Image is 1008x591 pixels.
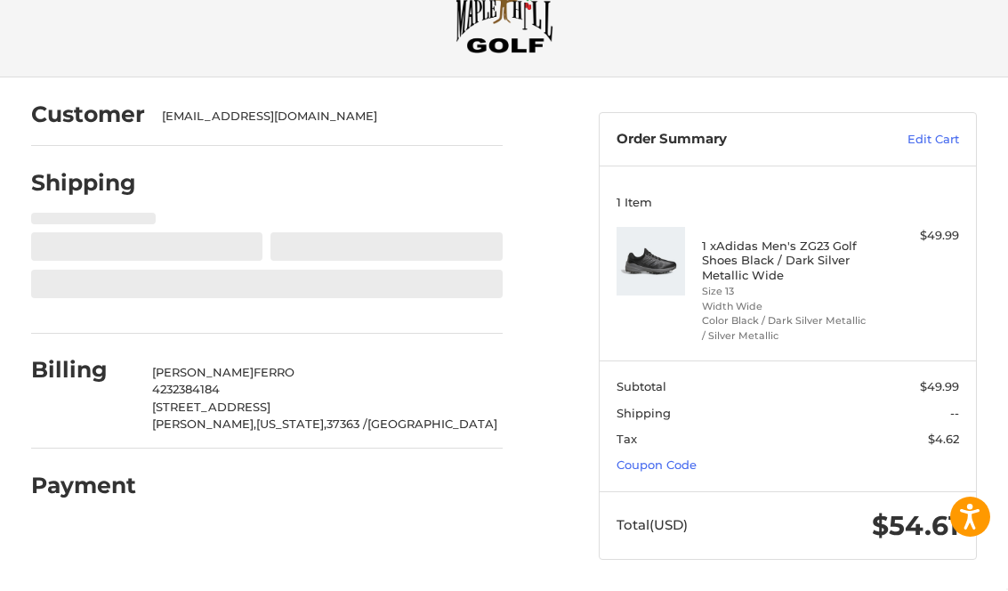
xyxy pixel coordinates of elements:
h3: 1 Item [617,196,959,210]
h2: Customer [31,101,145,129]
span: 37363 / [327,417,367,432]
div: $49.99 [874,228,959,246]
h2: Billing [31,357,135,385]
a: Edit Cart [850,132,959,150]
span: -- [950,407,959,421]
span: [PERSON_NAME] [152,366,254,380]
span: [US_STATE], [256,417,327,432]
li: Color Black / Dark Silver Metallic / Silver Metallic [702,314,869,344]
span: Shipping [617,407,671,421]
li: Width Wide [702,300,869,315]
h3: Order Summary [617,132,850,150]
span: Total (USD) [617,517,688,534]
span: [PERSON_NAME], [152,417,256,432]
li: Size 13 [702,285,869,300]
span: $49.99 [920,380,959,394]
span: $54.61 [872,510,959,543]
span: FERRO [254,366,294,380]
span: Subtotal [617,380,666,394]
h2: Shipping [31,170,136,198]
h2: Payment [31,473,136,500]
h4: 1 x Adidas Men's ZG23 Golf Shoes Black / Dark Silver Metallic Wide [702,239,869,283]
a: Coupon Code [617,458,697,473]
span: $4.62 [928,433,959,447]
span: 4232384184 [152,383,220,397]
span: [GEOGRAPHIC_DATA] [367,417,497,432]
span: Tax [617,433,637,447]
div: [EMAIL_ADDRESS][DOMAIN_NAME] [162,109,485,126]
span: [STREET_ADDRESS] [152,401,270,415]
